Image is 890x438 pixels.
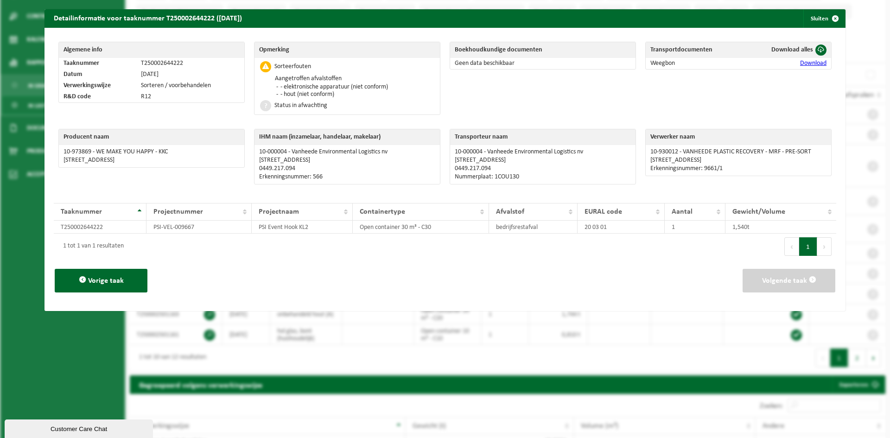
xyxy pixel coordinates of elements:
[646,58,743,69] td: Weegbon
[44,9,251,27] h2: Detailinformatie voor taaknummer T250002644222 ([DATE])
[58,238,124,255] div: 1 tot 1 van 1 resultaten
[136,80,244,91] td: Sorteren / voorbehandelen
[646,42,743,58] th: Transportdocumenten
[650,165,826,172] p: Erkenningsnummer: 9661/1
[252,221,353,234] td: PSI Event Hook KL2
[585,208,622,216] span: EURAL code
[743,269,835,292] button: Volgende taak
[817,237,832,256] button: Next
[59,80,136,91] td: Verwerkingswijze
[455,148,631,156] p: 10-000004 - Vanheede Environmental Logistics nv
[64,148,240,156] p: 10-973869 - WE MAKE YOU HAPPY - KKC
[771,46,813,53] span: Download alles
[274,102,327,109] div: Status in afwachting
[275,75,388,83] p: Aangetroffen afvalstoffen
[646,129,831,145] th: Verwerker naam
[455,173,631,181] p: Nummerplaat: 1COU130
[274,63,311,70] div: Sorteerfouten
[496,208,524,216] span: Afvalstof
[254,42,440,58] th: Opmerking
[54,221,146,234] td: T250002644222
[360,208,405,216] span: Containertype
[136,69,244,80] td: [DATE]
[146,221,252,234] td: PSI-VEL-009667
[153,208,203,216] span: Projectnummer
[259,173,435,181] p: Erkenningsnummer: 566
[88,277,124,285] span: Vorige taak
[278,83,388,91] li: - elektronische apparatuur (niet conform)
[650,157,826,164] p: [STREET_ADDRESS]
[61,208,102,216] span: Taaknummer
[59,129,244,145] th: Producent naam
[59,91,136,102] td: R&D code
[136,58,244,69] td: T250002644222
[665,221,726,234] td: 1
[254,129,440,145] th: IHM naam (inzamelaar, handelaar, makelaar)
[64,157,240,164] p: [STREET_ADDRESS]
[784,237,799,256] button: Previous
[450,58,636,69] td: Geen data beschikbaar
[732,208,785,216] span: Gewicht/Volume
[803,9,845,28] button: Sluiten
[59,42,244,58] th: Algemene info
[450,42,636,58] th: Boekhoudkundige documenten
[55,269,147,292] button: Vorige taak
[259,165,435,172] p: 0449.217.094
[455,165,631,172] p: 0449.217.094
[725,221,836,234] td: 1,540t
[259,148,435,156] p: 10-000004 - Vanheede Environmental Logistics nv
[672,208,693,216] span: Aantal
[450,129,636,145] th: Transporteur naam
[762,277,807,285] span: Volgende taak
[799,237,817,256] button: 1
[489,221,578,234] td: bedrijfsrestafval
[259,157,435,164] p: [STREET_ADDRESS]
[278,91,388,98] li: - hout (niet conform)
[578,221,665,234] td: 20 03 01
[259,208,299,216] span: Projectnaam
[800,60,826,67] a: Download
[59,58,136,69] td: Taaknummer
[650,148,826,156] p: 10-930012 - VANHEEDE PLASTIC RECOVERY - MRF - PRE-SORT
[5,418,155,438] iframe: chat widget
[455,157,631,164] p: [STREET_ADDRESS]
[136,91,244,102] td: R12
[353,221,489,234] td: Open container 30 m³ - C30
[59,69,136,80] td: Datum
